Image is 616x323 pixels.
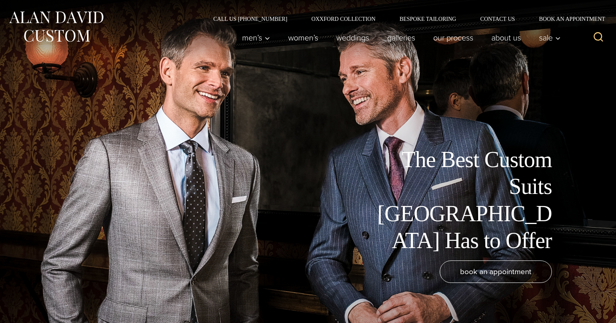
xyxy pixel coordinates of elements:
a: Bespoke Tailoring [388,16,468,22]
a: Call Us [PHONE_NUMBER] [201,16,299,22]
a: Book an Appointment [527,16,608,22]
a: Our Process [424,30,483,46]
img: Alan David Custom [8,9,104,44]
span: book an appointment [460,266,531,277]
a: About Us [483,30,530,46]
a: Contact Us [468,16,527,22]
nav: Primary Navigation [233,30,565,46]
a: Oxxford Collection [299,16,388,22]
h1: The Best Custom Suits [GEOGRAPHIC_DATA] Has to Offer [372,146,552,254]
a: book an appointment [440,260,552,283]
a: weddings [327,30,378,46]
a: Galleries [378,30,424,46]
span: Men’s [242,34,270,42]
a: Women’s [279,30,327,46]
nav: Secondary Navigation [201,16,608,22]
button: View Search Form [589,28,608,47]
span: Sale [539,34,561,42]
